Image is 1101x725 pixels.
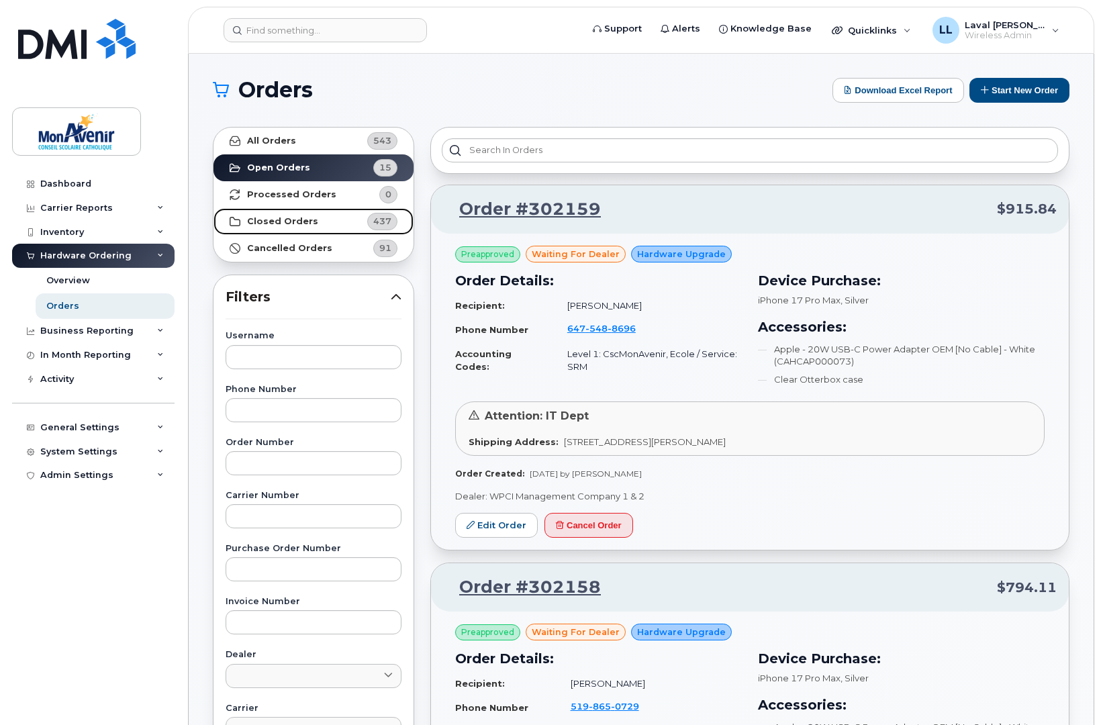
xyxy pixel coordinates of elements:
[532,626,620,638] span: waiting for dealer
[841,295,869,305] span: , Silver
[637,248,726,260] span: Hardware Upgrade
[997,578,1057,597] span: $794.11
[758,343,1045,368] li: Apple - 20W USB-C Power Adapter OEM [No Cable] - White (CAHCAP000073)
[379,242,391,254] span: 91
[455,490,1045,503] p: Dealer: WPCI Management Company 1 & 2
[559,672,742,695] td: [PERSON_NAME]
[571,701,655,712] a: 5198650729
[461,626,514,638] span: Preapproved
[608,323,636,334] span: 8696
[247,162,310,173] strong: Open Orders
[637,626,726,638] span: Hardware Upgrade
[226,491,401,500] label: Carrier Number
[226,597,401,606] label: Invoice Number
[758,695,1045,715] h3: Accessories:
[385,188,391,201] span: 0
[213,235,414,262] a: Cancelled Orders91
[455,271,742,291] h3: Order Details:
[226,650,401,659] label: Dealer
[532,248,620,260] span: waiting for dealer
[455,702,528,713] strong: Phone Number
[530,469,642,479] span: [DATE] by [PERSON_NAME]
[589,701,611,712] span: 865
[213,128,414,154] a: All Orders543
[442,138,1058,162] input: Search in orders
[571,701,639,712] span: 519
[544,513,633,538] button: Cancel Order
[455,300,505,311] strong: Recipient:
[247,189,336,200] strong: Processed Orders
[485,409,589,422] span: Attention: IT Dept
[461,248,514,260] span: Preapproved
[555,294,742,318] td: [PERSON_NAME]
[226,385,401,394] label: Phone Number
[455,324,528,335] strong: Phone Number
[567,323,652,334] a: 6475488696
[555,342,742,378] td: Level 1: CscMonAvenir, Ecole / Service: SRM
[758,317,1045,337] h3: Accessories:
[455,513,538,538] a: Edit Order
[969,78,1069,103] button: Start New Order
[455,469,524,479] strong: Order Created:
[455,678,505,689] strong: Recipient:
[238,80,313,100] span: Orders
[832,78,964,103] button: Download Excel Report
[226,544,401,553] label: Purchase Order Number
[567,323,636,334] span: 647
[213,208,414,235] a: Closed Orders437
[373,134,391,147] span: 543
[226,287,391,307] span: Filters
[455,648,742,669] h3: Order Details:
[226,438,401,447] label: Order Number
[758,295,841,305] span: iPhone 17 Pro Max
[226,704,401,713] label: Carrier
[997,199,1057,219] span: $915.84
[455,348,512,372] strong: Accounting Codes:
[373,215,391,228] span: 437
[247,243,332,254] strong: Cancelled Orders
[758,271,1045,291] h3: Device Purchase:
[585,323,608,334] span: 548
[247,216,318,227] strong: Closed Orders
[564,436,726,447] span: [STREET_ADDRESS][PERSON_NAME]
[758,673,841,683] span: iPhone 17 Pro Max
[247,136,296,146] strong: All Orders
[758,373,1045,386] li: Clear Otterbox case
[213,181,414,208] a: Processed Orders0
[379,161,391,174] span: 15
[469,436,559,447] strong: Shipping Address:
[226,332,401,340] label: Username
[611,701,639,712] span: 0729
[758,648,1045,669] h3: Device Purchase:
[443,575,601,599] a: Order #302158
[841,673,869,683] span: , Silver
[443,197,601,222] a: Order #302159
[213,154,414,181] a: Open Orders15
